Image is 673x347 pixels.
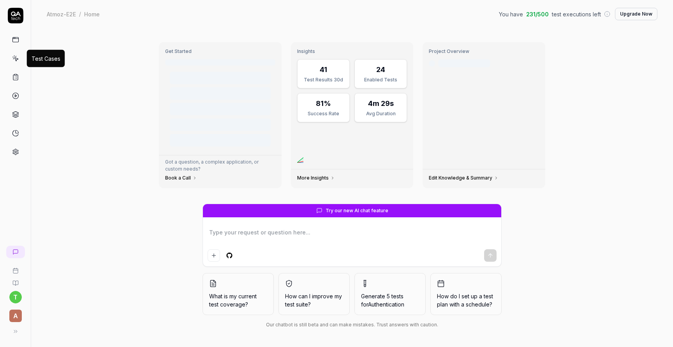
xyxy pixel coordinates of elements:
span: How do I set up a test plan with a schedule? [437,292,495,308]
button: Add attachment [208,249,220,262]
div: 41 [320,64,327,75]
span: A [9,310,22,322]
button: How can I improve my test suite? [278,273,350,315]
div: Atmoz-E2E [47,10,76,18]
h3: Project Overview [429,48,539,55]
p: Got a question, a complex application, or custom needs? [165,159,275,173]
div: Success Rate [302,110,345,117]
h3: Insights [297,48,407,55]
div: Avg Duration [359,110,402,117]
div: Last crawled [DATE] [438,59,490,67]
span: Generate 5 tests for Authentication [361,293,404,308]
button: A [3,303,28,324]
h3: Get Started [165,48,275,55]
a: Edit Knowledge & Summary [429,175,499,181]
div: 4m 29s [368,98,394,109]
div: / [79,10,81,18]
span: What is my current test coverage? [209,292,267,308]
a: Documentation [3,274,28,286]
span: test executions left [552,10,601,18]
button: Generate 5 tests forAuthentication [354,273,426,315]
button: What is my current test coverage? [203,273,274,315]
span: How can I improve my test suite? [285,292,343,308]
a: Book a Call [165,175,197,181]
span: 231 / 500 [526,10,549,18]
div: Our chatbot is still beta and can make mistakes. Trust answers with caution. [203,321,502,328]
div: Home [84,10,100,18]
a: New conversation [6,246,25,258]
div: Test Results 30d [302,76,345,83]
div: 24 [376,64,385,75]
span: Try our new AI chat feature [326,207,388,214]
div: Enabled Tests [359,76,402,83]
div: 81% [316,98,331,109]
button: How do I set up a test plan with a schedule? [430,273,502,315]
button: Upgrade Now [615,8,657,20]
div: Test Cases [32,55,60,63]
a: More Insights [297,175,335,181]
button: t [9,291,22,303]
span: You have [499,10,523,18]
a: Book a call with us [3,261,28,274]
